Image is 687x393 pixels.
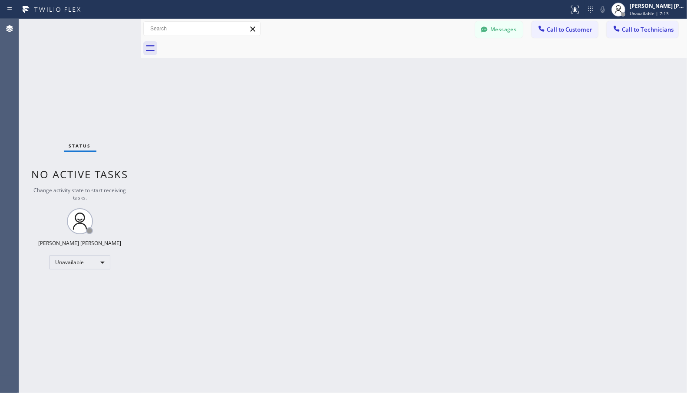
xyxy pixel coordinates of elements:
button: Call to Customer [532,21,598,38]
div: Unavailable [50,255,110,269]
span: Call to Customer [547,26,592,33]
input: Search [144,22,260,36]
span: Call to Technicians [622,26,674,33]
span: Status [69,143,91,149]
button: Mute [597,3,609,16]
span: Unavailable | 7:13 [630,10,669,16]
button: Messages [475,21,523,38]
div: [PERSON_NAME] [PERSON_NAME] [630,2,684,10]
span: No active tasks [32,167,129,181]
button: Call to Technicians [607,21,678,38]
div: [PERSON_NAME] [PERSON_NAME] [39,239,122,247]
span: Change activity state to start receiving tasks. [34,187,126,201]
